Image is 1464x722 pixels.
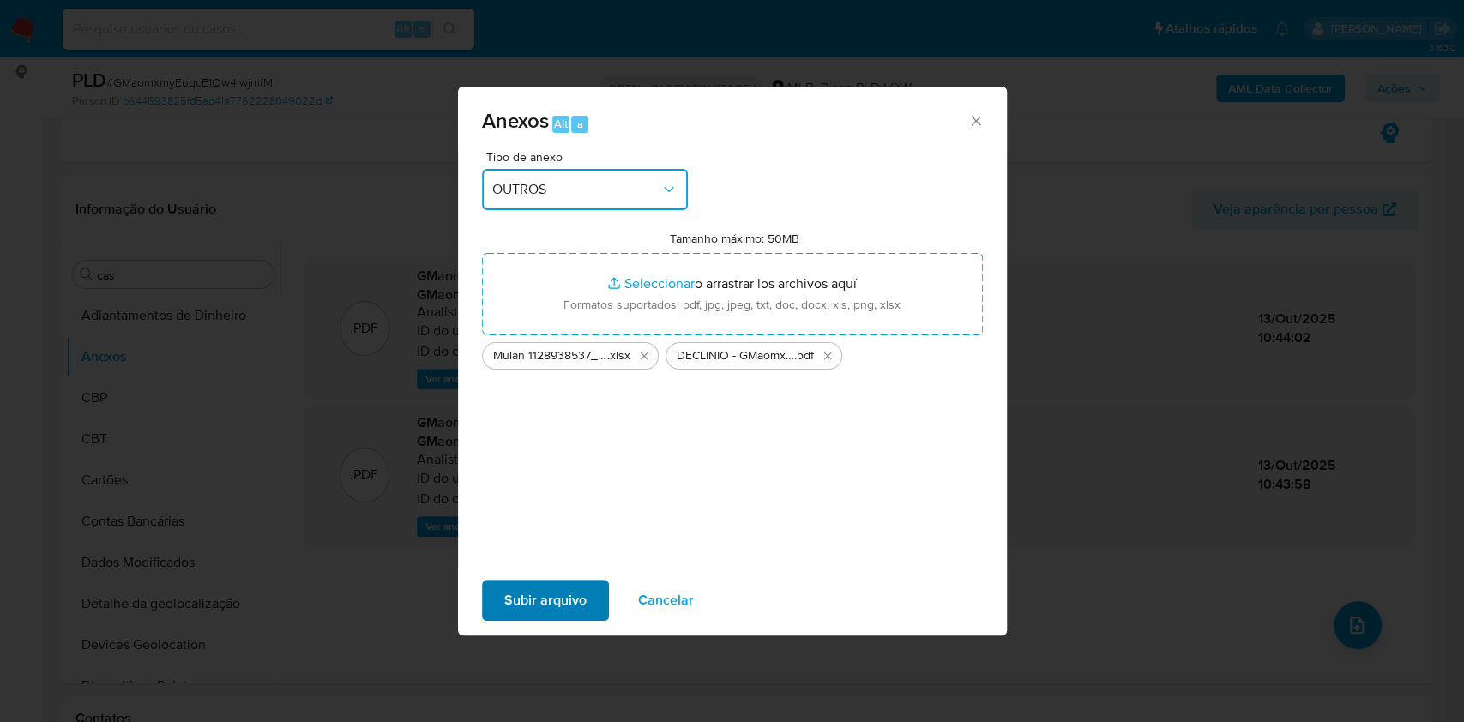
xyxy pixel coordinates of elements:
span: a [577,116,583,132]
span: Alt [554,116,568,132]
button: Eliminar DECLINIO - GMaomxmyEuqcE1Ow4lwjmfMI - CPF 71702725200 - WESLLER ALVES DA CRUZ.pdf [817,346,838,366]
span: Cancelar [638,581,694,619]
ul: Archivos seleccionados [482,335,983,370]
button: OUTROS [482,169,688,210]
span: OUTROS [492,181,660,198]
button: Subir arquivo [482,580,609,621]
label: Tamanho máximo: 50MB [670,231,799,246]
span: Anexos [482,105,549,135]
button: Eliminar Mulan 1128938537_2025_10_13_09_18_45.xlsx [634,346,654,366]
button: Cerrar [967,112,983,128]
button: Cancelar [616,580,716,621]
span: Subir arquivo [504,581,587,619]
span: .xlsx [607,347,630,364]
span: .pdf [794,347,814,364]
span: Mulan 1128938537_2025_10_13_09_18_45 [493,347,607,364]
span: DECLINIO - GMaomxmyEuqcE1Ow4lwjmfMI - CPF 71702725200 - WESLLER [PERSON_NAME] [PERSON_NAME] [677,347,794,364]
span: Tipo de anexo [486,151,692,163]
